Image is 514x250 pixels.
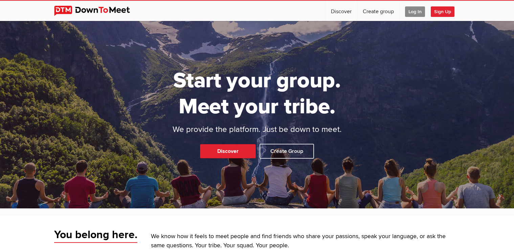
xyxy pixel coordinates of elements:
a: Create group [357,1,399,21]
img: DownToMeet [54,6,140,16]
a: Discover [326,1,357,21]
a: Log In [400,1,430,21]
span: You belong here. [54,228,137,243]
a: Create Group [260,144,314,159]
span: Sign Up [431,6,454,17]
a: Sign Up [431,1,460,21]
a: Discover [200,144,256,158]
h1: Start your group. Meet your tribe. [147,68,367,120]
span: Log In [405,6,425,17]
